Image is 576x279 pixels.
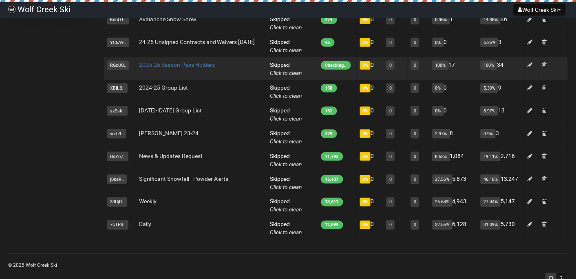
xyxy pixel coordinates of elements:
a: [PERSON_NAME] 23-24 [139,130,199,136]
span: Skipped [270,130,302,145]
span: Skipped [270,176,302,190]
span: 7cTPd.. [107,220,128,230]
span: 8.62% [433,152,450,161]
span: XBILB.. [107,83,128,93]
td: 0 [357,80,383,103]
span: 5.39% [481,83,498,93]
a: 0 [414,222,416,228]
span: Checking.. [321,61,351,70]
a: 0 [414,63,416,68]
td: 3 [477,126,525,149]
span: YC5A9.. [107,38,129,47]
span: 0% [433,106,444,116]
td: 1 [429,12,478,35]
td: 0 [357,12,383,35]
span: KdhOT.. [107,15,129,24]
a: 0 [389,222,392,228]
span: 100% [433,61,449,70]
td: 13 [477,103,525,126]
a: Significant Snowfall - Powder Alerts [139,176,229,182]
p: © 2025 Wolf Creek Ski [8,261,568,270]
span: 0% [360,107,371,115]
a: 0 [389,200,392,205]
a: Click to clean [270,229,302,236]
a: 0 [389,154,392,159]
span: 12,699 [321,221,343,229]
a: 2024-25 Group List [139,84,188,91]
span: 45 [321,38,335,47]
td: 0 [357,217,383,240]
a: [DATE]-[DATE] Group List [139,107,202,114]
span: Skipped [270,84,302,99]
a: 0 [414,17,416,22]
a: 0 [389,63,392,68]
span: 2.37% [433,129,450,138]
span: 46.18% [481,175,501,184]
span: szSsk.. [107,106,128,116]
a: Click to clean [270,115,302,122]
a: 0 [414,177,416,182]
td: 8 [429,126,478,149]
span: 0% [360,15,371,24]
span: Skipped [270,107,302,122]
span: j0kaR.. [107,175,127,184]
span: 0% [360,221,371,229]
td: 0 [357,149,383,171]
a: 0 [389,177,392,182]
td: 1,084 [429,149,478,171]
span: 0% [433,83,444,93]
a: Click to clean [270,70,302,76]
span: 274 [321,15,337,24]
td: 0 [429,35,478,57]
a: Daily [139,221,151,228]
a: 0 [414,40,416,45]
a: Avalanche Snow Show [139,16,196,22]
a: Click to clean [270,24,302,31]
span: 14.38% [481,15,501,24]
a: Click to clean [270,138,302,145]
a: 0 [414,154,416,159]
span: vorh9.. [107,129,126,138]
span: 0% [360,152,371,161]
a: 24-25 Unsigned Contracts and Waivers [DATE] [139,39,255,45]
td: 4,943 [429,194,478,217]
a: News & Updates Request [139,153,203,159]
td: 0 [429,103,478,126]
a: Click to clean [270,184,302,190]
td: 46 [477,12,525,35]
span: 30UjD.. [107,198,127,207]
td: 0 [357,126,383,149]
span: 0% [360,61,371,70]
td: 5,730 [477,217,525,240]
td: 2,716 [477,149,525,171]
span: 19.11% [481,152,501,161]
td: 0 [357,35,383,57]
span: 13,611 [321,198,343,207]
td: 9 [477,80,525,103]
span: 0% [360,198,371,207]
a: 2025-26 Season Pass Holders [139,62,215,68]
span: 32.55% [433,220,452,230]
span: Skipped [270,198,302,213]
span: Skipped [270,153,302,167]
img: b8a1e34ad8b70b86f908001b9dc56f97 [8,6,15,13]
a: 0 [414,86,416,91]
td: 0 [357,194,383,217]
span: 329 [321,130,337,138]
td: 6,128 [429,217,478,240]
a: 0 [414,200,416,205]
span: 158 [321,84,337,92]
td: 5,873 [429,171,478,194]
span: 0.36% [433,15,450,24]
td: 13,247 [477,171,525,194]
td: 0 [357,57,383,80]
td: 17 [429,57,478,80]
span: BdYo7.. [107,152,128,161]
span: Skipped [270,62,302,76]
td: 0 [429,80,478,103]
span: RGcUO.. [107,61,129,70]
td: 0 [357,171,383,194]
a: Click to clean [270,207,302,213]
span: 0% [360,84,371,92]
a: Weekly [139,198,157,205]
